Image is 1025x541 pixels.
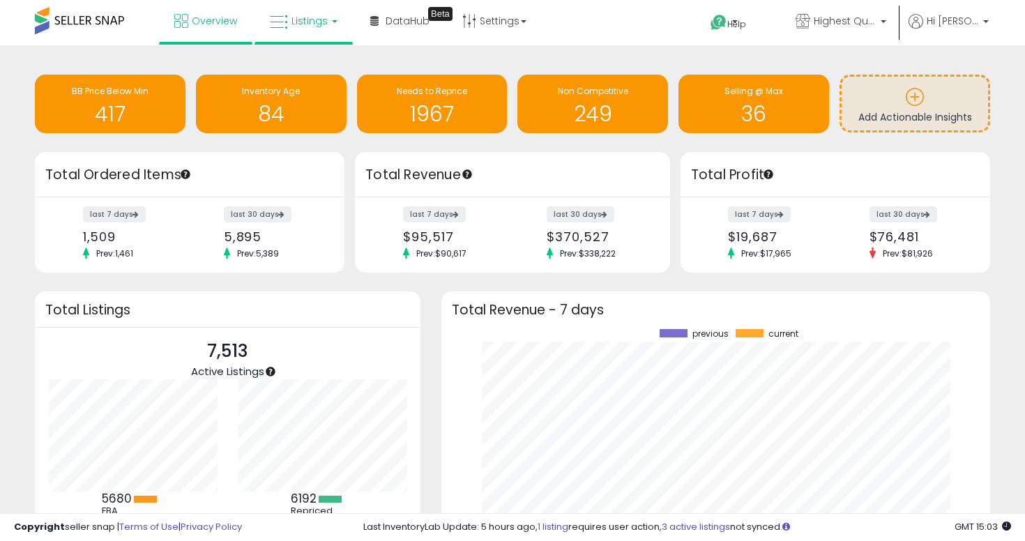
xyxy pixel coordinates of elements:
[403,229,502,244] div: $95,517
[662,520,730,533] a: 3 active listings
[461,168,473,181] div: Tooltip anchor
[224,229,320,244] div: 5,895
[230,247,286,259] span: Prev: 5,389
[224,206,291,222] label: last 30 days
[858,110,972,124] span: Add Actionable Insights
[699,3,773,45] a: Help
[524,102,661,125] h1: 249
[842,77,988,130] a: Add Actionable Insights
[553,247,623,259] span: Prev: $338,222
[768,329,798,339] span: current
[291,505,354,517] div: Repriced
[927,14,979,28] span: Hi [PERSON_NAME]
[196,75,347,133] a: Inventory Age 84
[428,7,453,21] div: Tooltip anchor
[710,14,727,31] i: Get Help
[678,75,829,133] a: Selling @ Max 36
[203,102,340,125] h1: 84
[692,329,729,339] span: previous
[955,520,1011,533] span: 2025-09-8 15:03 GMT
[364,102,501,125] h1: 1967
[45,165,334,185] h3: Total Ordered Items
[397,85,467,97] span: Needs to Reprice
[14,521,242,534] div: seller snap | |
[291,490,317,507] b: 6192
[14,520,65,533] strong: Copyright
[191,338,264,365] p: 7,513
[547,229,646,244] div: $370,527
[264,365,277,378] div: Tooltip anchor
[452,305,980,315] h3: Total Revenue - 7 days
[102,490,132,507] b: 5680
[727,18,746,30] span: Help
[728,229,824,244] div: $19,687
[42,102,179,125] h1: 417
[409,247,473,259] span: Prev: $90,617
[517,75,668,133] a: Non Competitive 249
[870,206,937,222] label: last 30 days
[83,229,179,244] div: 1,509
[191,364,264,379] span: Active Listings
[547,206,614,222] label: last 30 days
[870,229,966,244] div: $76,481
[181,520,242,533] a: Privacy Policy
[291,14,328,28] span: Listings
[386,14,430,28] span: DataHub
[814,14,876,28] span: Highest Quality Products
[876,247,940,259] span: Prev: $81,926
[45,305,410,315] h3: Total Listings
[538,520,568,533] a: 1 listing
[192,14,237,28] span: Overview
[762,168,775,181] div: Tooltip anchor
[734,247,798,259] span: Prev: $17,965
[403,206,466,222] label: last 7 days
[363,521,1012,534] div: Last InventoryLab Update: 5 hours ago, requires user action, not synced.
[691,165,980,185] h3: Total Profit
[119,520,179,533] a: Terms of Use
[72,85,149,97] span: BB Price Below Min
[83,206,146,222] label: last 7 days
[242,85,300,97] span: Inventory Age
[365,165,660,185] h3: Total Revenue
[558,85,628,97] span: Non Competitive
[89,247,140,259] span: Prev: 1,461
[357,75,508,133] a: Needs to Reprice 1967
[728,206,791,222] label: last 7 days
[102,505,165,517] div: FBA
[909,14,989,45] a: Hi [PERSON_NAME]
[782,522,790,531] i: Click here to read more about un-synced listings.
[179,168,192,181] div: Tooltip anchor
[724,85,783,97] span: Selling @ Max
[685,102,822,125] h1: 36
[35,75,185,133] a: BB Price Below Min 417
